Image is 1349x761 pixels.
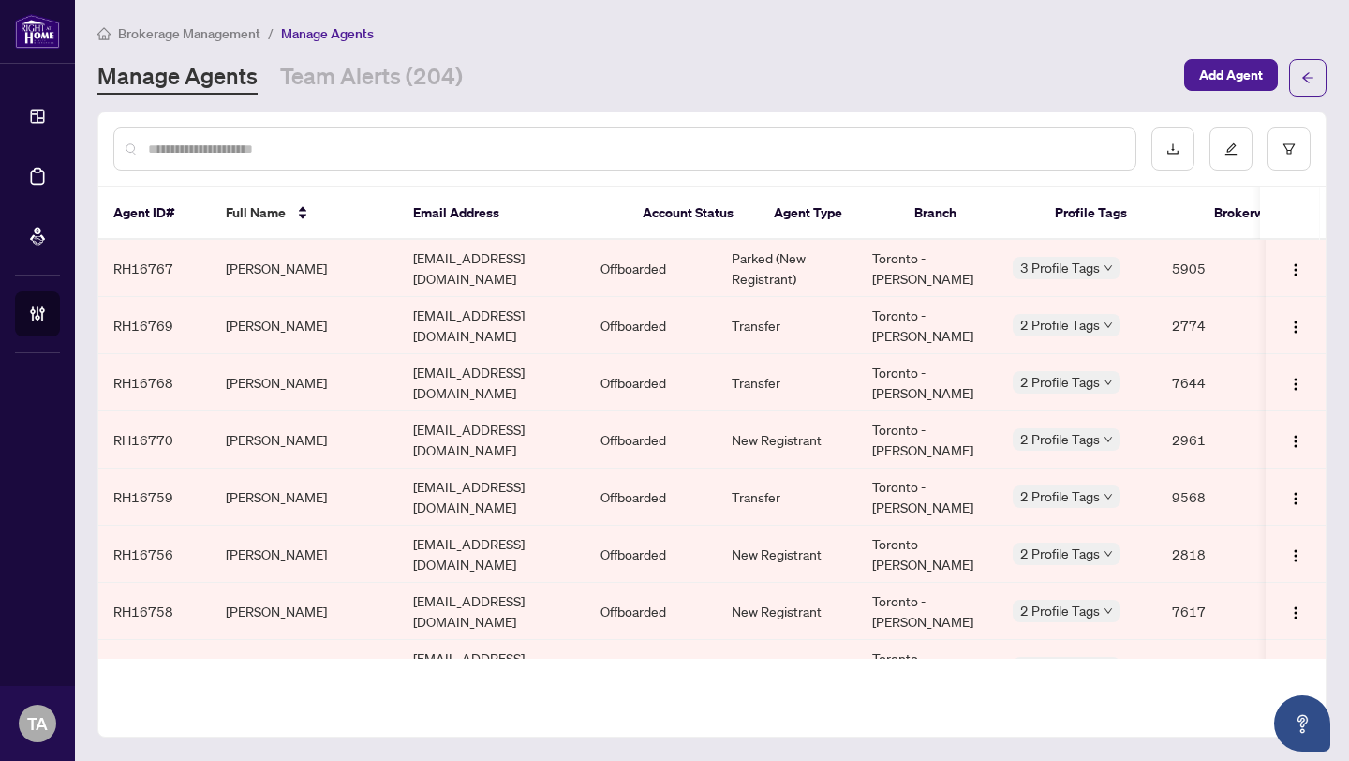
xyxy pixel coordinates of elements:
[1157,411,1269,469] td: 2961
[1281,653,1311,683] button: Logo
[586,469,717,526] td: Offboarded
[586,297,717,354] td: Offboarded
[1020,543,1100,564] span: 2 Profile Tags
[586,240,717,297] td: Offboarded
[27,710,48,737] span: TA
[1020,371,1100,393] span: 2 Profile Tags
[398,411,586,469] td: [EMAIL_ADDRESS][DOMAIN_NAME]
[1288,491,1303,506] img: Logo
[1104,549,1113,559] span: down
[211,240,398,297] td: [PERSON_NAME]
[1166,142,1179,156] span: download
[1199,60,1263,90] span: Add Agent
[1301,71,1314,84] span: arrow-left
[98,583,211,640] td: RH16758
[398,526,586,583] td: [EMAIL_ADDRESS][DOMAIN_NAME]
[1157,583,1269,640] td: 7617
[717,354,857,411] td: Transfer
[211,354,398,411] td: [PERSON_NAME]
[98,297,211,354] td: RH16769
[857,354,998,411] td: Toronto - [PERSON_NAME]
[1209,127,1253,171] button: edit
[1199,187,1312,240] th: Brokerwolf ID
[1020,257,1100,278] span: 3 Profile Tags
[717,583,857,640] td: New Registrant
[1104,606,1113,616] span: down
[211,297,398,354] td: [PERSON_NAME]
[1151,127,1194,171] button: download
[98,526,211,583] td: RH16756
[857,240,998,297] td: Toronto - [PERSON_NAME]
[717,640,857,697] td: New Registrant
[586,526,717,583] td: Offboarded
[211,411,398,469] td: [PERSON_NAME]
[1157,640,1269,697] td: 7581
[211,469,398,526] td: [PERSON_NAME]
[226,202,286,223] span: Full Name
[398,640,586,697] td: [EMAIL_ADDRESS][DOMAIN_NAME]
[1267,127,1311,171] button: filter
[1274,695,1330,752] button: Open asap
[1104,378,1113,387] span: down
[398,240,586,297] td: [EMAIL_ADDRESS][DOMAIN_NAME]
[1281,253,1311,283] button: Logo
[398,297,586,354] td: [EMAIL_ADDRESS][DOMAIN_NAME]
[1288,548,1303,563] img: Logo
[857,583,998,640] td: Toronto - [PERSON_NAME]
[1157,297,1269,354] td: 2774
[586,354,717,411] td: Offboarded
[586,640,717,697] td: Offboarded
[857,526,998,583] td: Toronto - [PERSON_NAME]
[1104,435,1113,444] span: down
[398,583,586,640] td: [EMAIL_ADDRESS][DOMAIN_NAME]
[1020,600,1100,621] span: 2 Profile Tags
[1224,142,1238,156] span: edit
[1104,492,1113,501] span: down
[1288,262,1303,277] img: Logo
[1020,657,1100,679] span: 2 Profile Tags
[628,187,759,240] th: Account Status
[15,14,60,49] img: logo
[1282,142,1296,156] span: filter
[1288,605,1303,620] img: Logo
[586,411,717,469] td: Offboarded
[717,469,857,526] td: Transfer
[1184,59,1278,91] button: Add Agent
[1281,367,1311,397] button: Logo
[281,25,374,42] span: Manage Agents
[398,354,586,411] td: [EMAIL_ADDRESS][DOMAIN_NAME]
[857,297,998,354] td: Toronto - [PERSON_NAME]
[1288,434,1303,449] img: Logo
[899,187,1040,240] th: Branch
[211,583,398,640] td: [PERSON_NAME]
[98,640,211,697] td: RH16761
[1104,321,1113,330] span: down
[1281,310,1311,340] button: Logo
[211,640,398,697] td: [PERSON_NAME]
[1020,314,1100,336] span: 2 Profile Tags
[398,187,628,240] th: Email Address
[857,640,998,697] td: Toronto - [PERSON_NAME]
[717,526,857,583] td: New Registrant
[1157,469,1269,526] td: 9568
[211,187,398,240] th: Full Name
[118,25,260,42] span: Brokerage Management
[857,411,998,469] td: Toronto - [PERSON_NAME]
[1288,377,1303,392] img: Logo
[1040,187,1199,240] th: Profile Tags
[857,469,998,526] td: Toronto - [PERSON_NAME]
[98,469,211,526] td: RH16759
[1020,428,1100,450] span: 2 Profile Tags
[1281,425,1311,455] button: Logo
[1281,539,1311,569] button: Logo
[1020,485,1100,507] span: 2 Profile Tags
[398,469,586,526] td: [EMAIL_ADDRESS][DOMAIN_NAME]
[98,240,211,297] td: RH16767
[98,411,211,469] td: RH16770
[717,240,857,297] td: Parked (New Registrant)
[98,354,211,411] td: RH16768
[1104,263,1113,273] span: down
[97,27,111,40] span: home
[1157,240,1269,297] td: 5905
[97,61,258,95] a: Manage Agents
